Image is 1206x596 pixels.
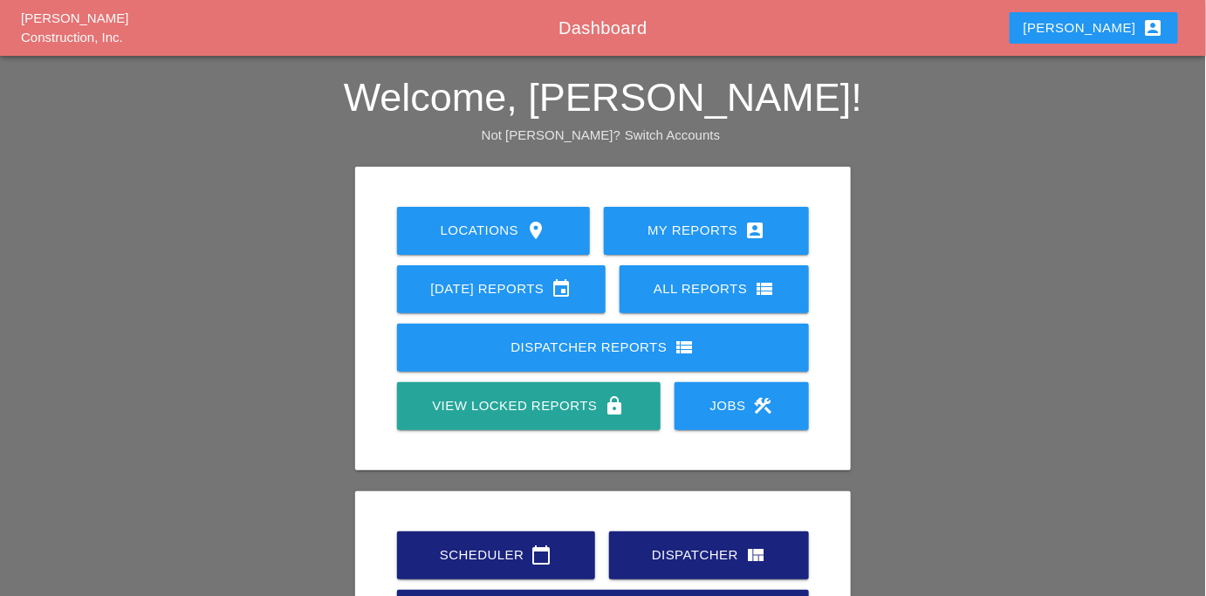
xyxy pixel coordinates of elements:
[620,265,809,313] a: All Reports
[605,395,626,416] i: lock
[754,278,775,299] i: view_list
[702,395,781,416] div: Jobs
[397,324,810,372] a: Dispatcher Reports
[609,531,809,579] a: Dispatcher
[1143,17,1164,38] i: account_box
[625,127,720,142] a: Switch Accounts
[558,18,647,38] span: Dashboard
[632,220,781,241] div: My Reports
[425,220,563,241] div: Locations
[21,10,128,45] a: [PERSON_NAME] Construction, Inc.
[425,278,578,299] div: [DATE] Reports
[745,545,766,565] i: view_quilt
[425,337,782,358] div: Dispatcher Reports
[482,127,620,142] span: Not [PERSON_NAME]?
[1010,12,1178,44] button: [PERSON_NAME]
[1024,17,1164,38] div: [PERSON_NAME]
[753,395,774,416] i: construction
[674,337,695,358] i: view_list
[675,382,809,430] a: Jobs
[551,278,572,299] i: event
[425,395,633,416] div: View Locked Reports
[525,220,546,241] i: location_on
[531,545,552,565] i: calendar_today
[637,545,781,565] div: Dispatcher
[744,220,765,241] i: account_box
[604,207,809,255] a: My Reports
[397,382,661,430] a: View Locked Reports
[648,278,781,299] div: All Reports
[397,265,606,313] a: [DATE] Reports
[397,531,595,579] a: Scheduler
[397,207,591,255] a: Locations
[425,545,567,565] div: Scheduler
